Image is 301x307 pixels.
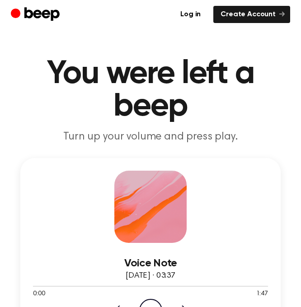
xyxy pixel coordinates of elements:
[11,130,290,144] p: Turn up your volume and press play.
[173,6,208,23] a: Log in
[126,272,175,280] span: [DATE] · 03:37
[256,289,268,299] span: 1:47
[33,257,268,270] h3: Voice Note
[213,6,290,23] a: Create Account
[11,58,290,123] h1: You were left a beep
[33,289,45,299] span: 0:00
[11,6,62,23] a: Beep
